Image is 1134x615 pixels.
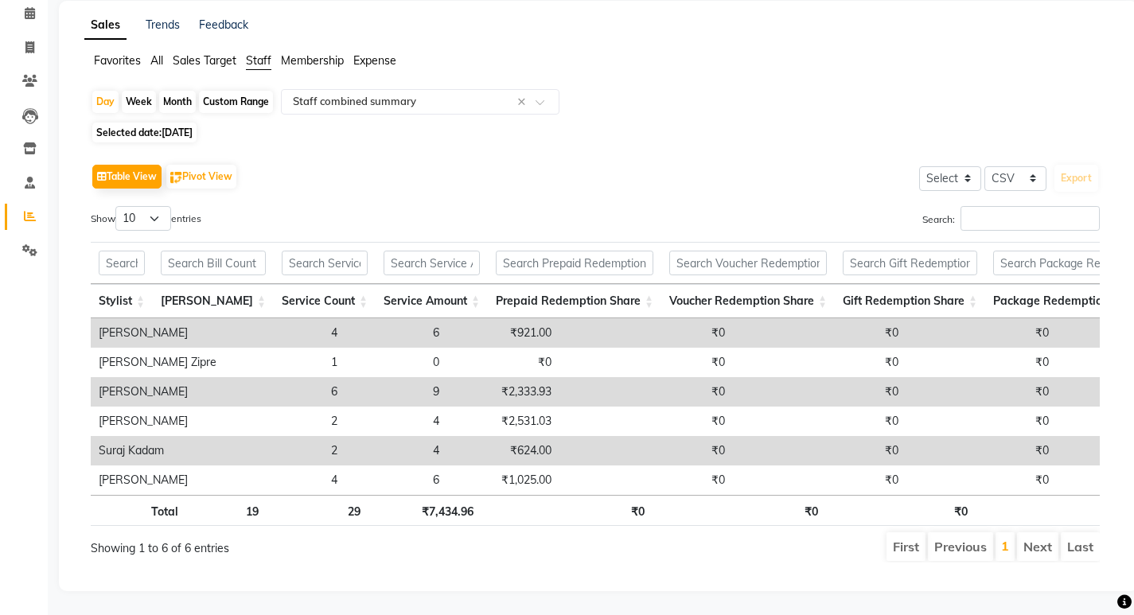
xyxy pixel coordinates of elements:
[173,53,236,68] span: Sales Target
[224,348,345,377] td: 1
[488,284,661,318] th: Prepaid Redemption Share: activate to sort column ascending
[906,436,1057,465] td: ₹0
[961,206,1100,231] input: Search:
[447,436,559,465] td: ₹624.00
[559,407,733,436] td: ₹0
[733,407,906,436] td: ₹0
[224,436,345,465] td: 2
[345,318,447,348] td: 6
[91,436,224,465] td: Suraj Kadam
[906,377,1057,407] td: ₹0
[376,284,488,318] th: Service Amount: activate to sort column ascending
[246,53,271,68] span: Staff
[559,348,733,377] td: ₹0
[733,377,906,407] td: ₹0
[166,165,236,189] button: Pivot View
[906,407,1057,436] td: ₹0
[835,284,985,318] th: Gift Redemption Share: activate to sort column ascending
[224,377,345,407] td: 6
[91,284,153,318] th: Stylist: activate to sort column ascending
[1001,538,1009,554] a: 1
[170,172,182,184] img: pivot.png
[559,465,733,495] td: ₹0
[161,251,266,275] input: Search Bill Count
[91,318,224,348] td: [PERSON_NAME]
[906,348,1057,377] td: ₹0
[115,206,171,231] select: Showentries
[345,436,447,465] td: 4
[281,53,344,68] span: Membership
[447,318,559,348] td: ₹921.00
[199,91,273,113] div: Custom Range
[447,348,559,377] td: ₹0
[91,348,224,377] td: [PERSON_NAME] Zipre
[94,53,141,68] span: Favorites
[99,251,145,275] input: Search Stylist
[661,284,835,318] th: Voucher Redemption Share: activate to sort column ascending
[224,465,345,495] td: 4
[91,407,224,436] td: [PERSON_NAME]
[353,53,396,68] span: Expense
[733,436,906,465] td: ₹0
[447,465,559,495] td: ₹1,025.00
[559,318,733,348] td: ₹0
[91,377,224,407] td: [PERSON_NAME]
[224,407,345,436] td: 2
[733,465,906,495] td: ₹0
[481,495,653,526] th: ₹0
[159,91,196,113] div: Month
[199,18,248,32] a: Feedback
[186,495,266,526] th: 19
[345,348,447,377] td: 0
[922,206,1100,231] label: Search:
[150,53,163,68] span: All
[517,94,531,111] span: Clear all
[653,495,826,526] th: ₹0
[91,465,224,495] td: [PERSON_NAME]
[345,465,447,495] td: 6
[559,377,733,407] td: ₹0
[146,18,180,32] a: Trends
[91,206,201,231] label: Show entries
[274,284,376,318] th: Service Count: activate to sort column ascending
[92,91,119,113] div: Day
[559,436,733,465] td: ₹0
[384,251,480,275] input: Search Service Amount
[906,465,1057,495] td: ₹0
[282,251,368,275] input: Search Service Count
[92,165,162,189] button: Table View
[496,251,653,275] input: Search Prepaid Redemption Share
[91,531,497,557] div: Showing 1 to 6 of 6 entries
[843,251,977,275] input: Search Gift Redemption Share
[92,123,197,142] span: Selected date:
[906,318,1057,348] td: ₹0
[669,251,827,275] input: Search Voucher Redemption Share
[447,407,559,436] td: ₹2,531.03
[345,407,447,436] td: 4
[733,348,906,377] td: ₹0
[84,11,127,40] a: Sales
[91,495,186,526] th: Total
[224,318,345,348] td: 4
[733,318,906,348] td: ₹0
[1054,165,1098,192] button: Export
[153,284,274,318] th: Bill Count: activate to sort column ascending
[162,127,193,138] span: [DATE]
[368,495,481,526] th: ₹7,434.96
[267,495,368,526] th: 29
[826,495,976,526] th: ₹0
[122,91,156,113] div: Week
[345,377,447,407] td: 9
[447,377,559,407] td: ₹2,333.93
